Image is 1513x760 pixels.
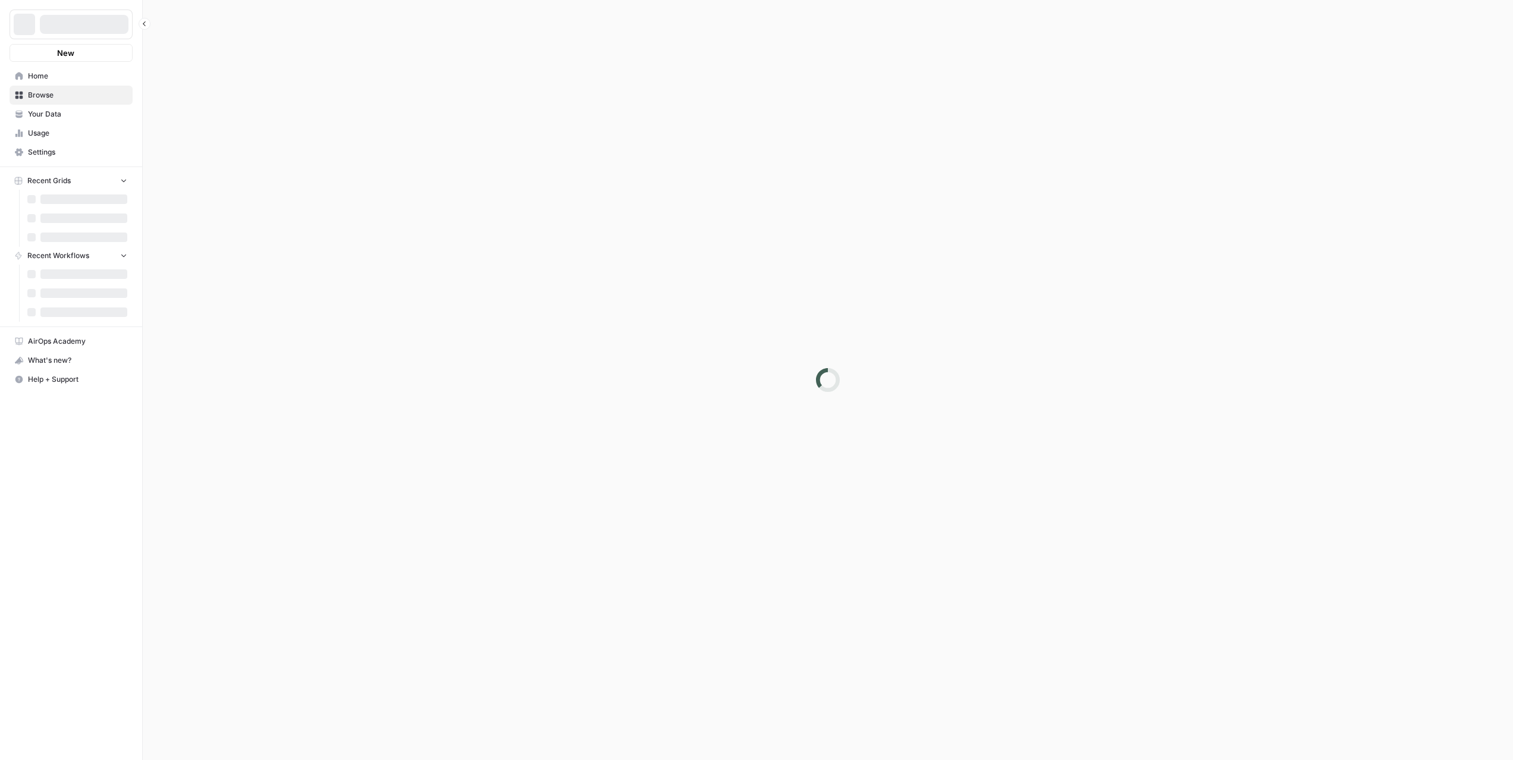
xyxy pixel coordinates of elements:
span: AirOps Academy [28,336,127,347]
button: Help + Support [10,370,133,389]
a: Usage [10,124,133,143]
span: Help + Support [28,374,127,385]
a: Settings [10,143,133,162]
span: New [57,47,74,59]
button: New [10,44,133,62]
div: What's new? [10,351,132,369]
a: AirOps Academy [10,332,133,351]
button: Recent Grids [10,172,133,190]
a: Browse [10,86,133,105]
span: Recent Grids [27,175,71,186]
button: What's new? [10,351,133,370]
a: Your Data [10,105,133,124]
a: Home [10,67,133,86]
span: Your Data [28,109,127,120]
button: Recent Workflows [10,247,133,265]
span: Settings [28,147,127,158]
span: Home [28,71,127,81]
span: Usage [28,128,127,139]
span: Recent Workflows [27,250,89,261]
span: Browse [28,90,127,101]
